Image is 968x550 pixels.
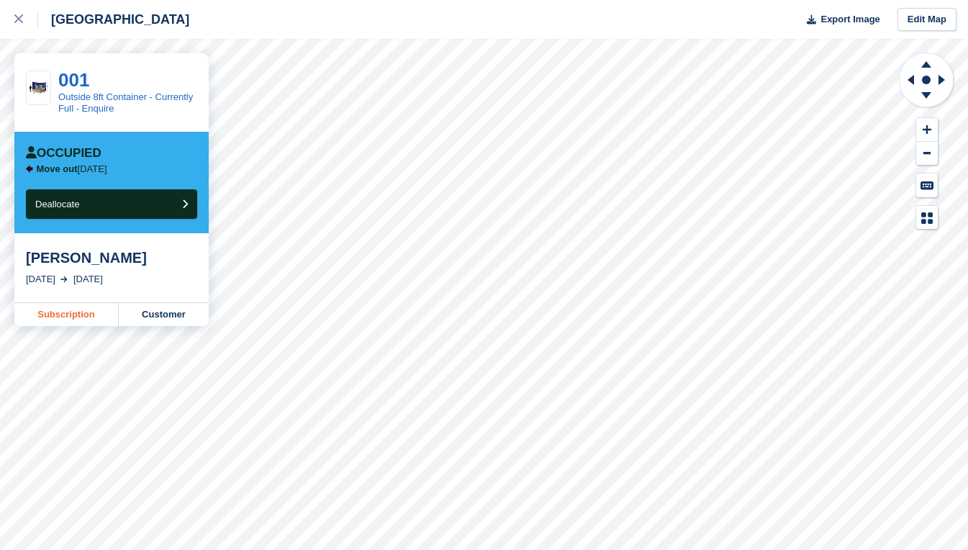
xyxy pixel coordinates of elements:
a: 001 [58,69,89,91]
button: Deallocate [26,189,197,219]
a: Edit Map [897,8,956,32]
span: Deallocate [35,199,79,209]
button: Zoom In [916,118,938,142]
img: 8ft%20Container%20.jpg [27,79,50,97]
button: Keyboard Shortcuts [916,173,938,197]
button: Export Image [798,8,880,32]
div: [DATE] [26,272,55,287]
button: Map Legend [916,206,938,230]
p: [DATE] [37,163,107,175]
div: [GEOGRAPHIC_DATA] [38,11,189,28]
div: [DATE] [73,272,103,287]
div: [PERSON_NAME] [26,249,197,266]
img: arrow-right-light-icn-cde0832a797a2874e46488d9cf13f60e5c3a73dbe684e267c42b8395dfbc2abf.svg [60,276,68,282]
a: Customer [119,303,209,326]
img: arrow-left-icn-90495f2de72eb5bd0bd1c3c35deca35cc13f817d75bef06ecd7c0b315636ce7e.svg [26,165,33,173]
span: Move out [37,163,78,174]
div: Occupied [26,146,101,161]
a: Subscription [14,303,119,326]
a: Outside 8ft Container - Currently Full - Enquire [58,91,193,114]
span: Export Image [820,12,879,27]
button: Zoom Out [916,142,938,166]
